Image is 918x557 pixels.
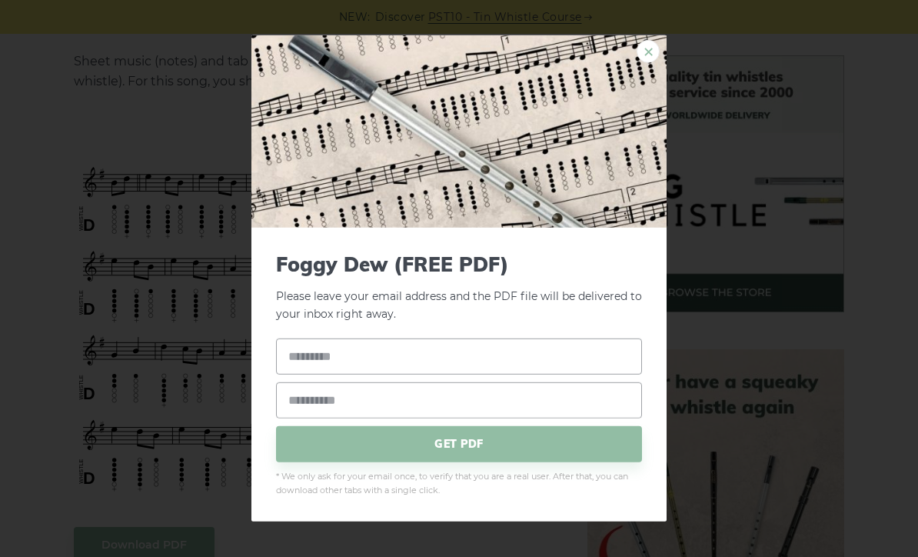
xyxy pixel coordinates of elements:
span: * We only ask for your email once, to verify that you are a real user. After that, you can downlo... [276,469,642,497]
img: Tin Whistle Tab Preview [251,35,667,228]
a: × [637,40,660,63]
p: Please leave your email address and the PDF file will be delivered to your inbox right away. [276,252,642,323]
span: GET PDF [276,425,642,462]
span: Foggy Dew (FREE PDF) [276,252,642,276]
